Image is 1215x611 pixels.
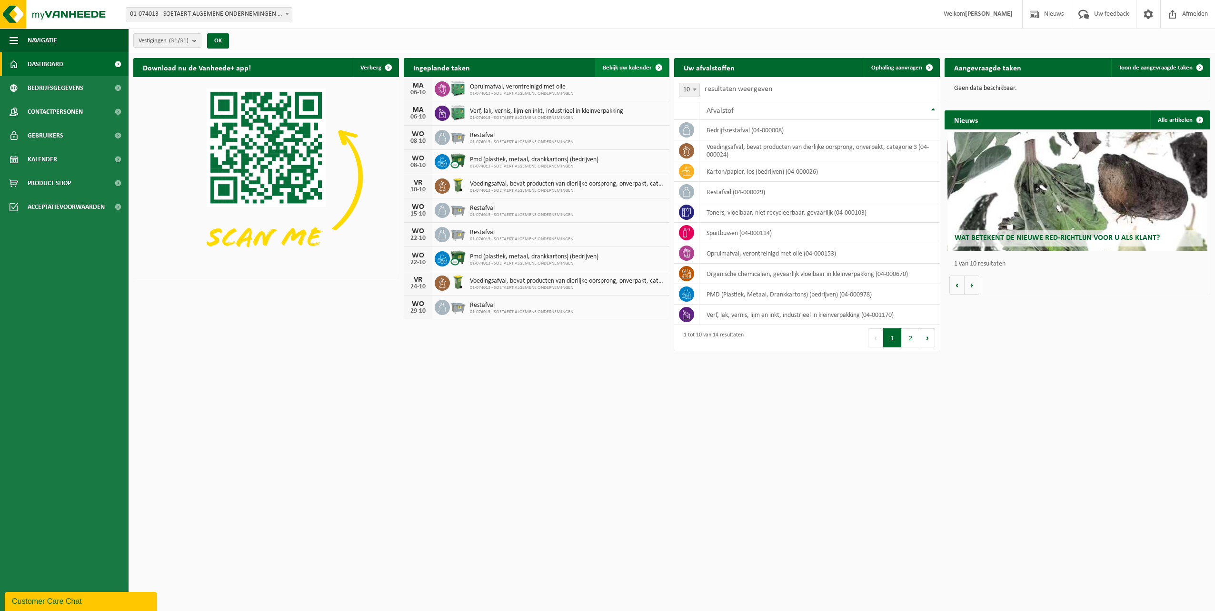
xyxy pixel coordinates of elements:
span: Acceptatievoorwaarden [28,195,105,219]
button: Verberg [353,58,398,77]
button: Vorige [949,276,965,295]
p: 1 van 10 resultaten [954,261,1205,267]
td: toners, vloeibaar, niet recycleerbaar, gevaarlijk (04-000103) [699,202,940,223]
span: Gebruikers [28,124,63,148]
span: Dashboard [28,52,63,76]
a: Alle artikelen [1150,110,1209,129]
h2: Ingeplande taken [404,58,479,77]
span: 01-074013 - SOETAERT ALGEMENE ONDERNEMINGEN [470,261,598,266]
img: WB-2500-GAL-GY-01 [450,201,466,217]
span: Bekijk uw kalender [603,65,652,71]
div: WO [408,227,428,235]
span: 01-074013 - SOETAERT ALGEMENE ONDERNEMINGEN - OOSTENDE [126,7,292,21]
button: Vestigingen(31/31) [133,33,201,48]
div: 08-10 [408,162,428,169]
img: WB-0140-HPE-GN-50 [450,274,466,290]
span: 01-074013 - SOETAERT ALGEMENE ONDERNEMINGEN [470,188,665,194]
td: spuitbussen (04-000114) [699,223,940,243]
img: WB-2500-GAL-GY-01 [450,128,466,145]
a: Ophaling aanvragen [864,58,939,77]
span: Navigatie [28,29,57,52]
p: Geen data beschikbaar. [954,85,1201,92]
span: Restafval [470,302,573,309]
span: Product Shop [28,171,71,195]
span: 01-074013 - SOETAERT ALGEMENE ONDERNEMINGEN [470,115,623,121]
span: Voedingsafval, bevat producten van dierlijke oorsprong, onverpakt, categorie 3 [470,277,665,285]
div: MA [408,106,428,114]
button: OK [207,33,229,49]
td: verf, lak, vernis, lijm en inkt, industrieel in kleinverpakking (04-001170) [699,305,940,325]
span: 10 [679,83,700,97]
span: Restafval [470,205,573,212]
td: restafval (04-000029) [699,182,940,202]
div: VR [408,276,428,284]
span: Pmd (plastiek, metaal, drankkartons) (bedrijven) [470,253,598,261]
span: Contactpersonen [28,100,83,124]
div: 29-10 [408,308,428,315]
div: WO [408,155,428,162]
span: 10 [679,83,699,97]
div: 22-10 [408,259,428,266]
span: Voedingsafval, bevat producten van dierlijke oorsprong, onverpakt, categorie 3 [470,180,665,188]
span: Vestigingen [139,34,189,48]
div: 15-10 [408,211,428,217]
div: 24-10 [408,284,428,290]
span: Verf, lak, vernis, lijm en inkt, industrieel in kleinverpakking [470,108,623,115]
span: Restafval [470,132,573,139]
span: Kalender [28,148,57,171]
span: Afvalstof [707,107,734,115]
span: 01-074013 - SOETAERT ALGEMENE ONDERNEMINGEN [470,164,598,169]
span: Pmd (plastiek, metaal, drankkartons) (bedrijven) [470,156,598,164]
iframe: chat widget [5,590,159,611]
div: 08-10 [408,138,428,145]
div: 1 tot 10 van 14 resultaten [679,327,744,348]
h2: Aangevraagde taken [945,58,1031,77]
div: WO [408,203,428,211]
img: Download de VHEPlus App [133,77,399,276]
h2: Nieuws [945,110,987,129]
img: WB-2500-GAL-GY-01 [450,298,466,315]
a: Wat betekent de nieuwe RED-richtlijn voor u als klant? [947,132,1208,251]
span: Wat betekent de nieuwe RED-richtlijn voor u als klant? [955,234,1160,242]
span: 01-074013 - SOETAERT ALGEMENE ONDERNEMINGEN [470,91,573,97]
img: WB-0140-HPE-GN-50 [450,177,466,193]
td: organische chemicaliën, gevaarlijk vloeibaar in kleinverpakking (04-000670) [699,264,940,284]
img: WB-1100-CU [450,153,466,169]
div: 22-10 [408,235,428,242]
h2: Uw afvalstoffen [674,58,744,77]
span: Toon de aangevraagde taken [1119,65,1193,71]
span: Verberg [360,65,381,71]
div: 10-10 [408,187,428,193]
span: 01-074013 - SOETAERT ALGEMENE ONDERNEMINGEN - OOSTENDE [126,8,292,21]
button: Volgende [965,276,979,295]
button: 1 [883,328,902,347]
div: WO [408,130,428,138]
span: 01-074013 - SOETAERT ALGEMENE ONDERNEMINGEN [470,212,573,218]
count: (31/31) [169,38,189,44]
td: karton/papier, los (bedrijven) (04-000026) [699,161,940,182]
span: Restafval [470,229,573,237]
div: MA [408,82,428,89]
img: WB-1100-CU [450,250,466,266]
img: PB-HB-1400-HPE-GN-11 [450,79,466,97]
a: Bekijk uw kalender [595,58,668,77]
img: WB-2500-GAL-GY-01 [450,226,466,242]
td: PMD (Plastiek, Metaal, Drankkartons) (bedrijven) (04-000978) [699,284,940,305]
img: PB-HB-1400-HPE-GN-11 [450,104,466,121]
span: 01-074013 - SOETAERT ALGEMENE ONDERNEMINGEN [470,237,573,242]
button: Next [920,328,935,347]
span: Ophaling aanvragen [871,65,922,71]
span: Bedrijfsgegevens [28,76,83,100]
div: WO [408,252,428,259]
h2: Download nu de Vanheede+ app! [133,58,260,77]
span: Opruimafval, verontreinigd met olie [470,83,573,91]
span: 01-074013 - SOETAERT ALGEMENE ONDERNEMINGEN [470,139,573,145]
div: 06-10 [408,114,428,120]
a: Toon de aangevraagde taken [1111,58,1209,77]
strong: [PERSON_NAME] [965,10,1013,18]
span: 01-074013 - SOETAERT ALGEMENE ONDERNEMINGEN [470,309,573,315]
label: resultaten weergeven [705,85,772,93]
td: opruimafval, verontreinigd met olie (04-000153) [699,243,940,264]
button: Previous [868,328,883,347]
